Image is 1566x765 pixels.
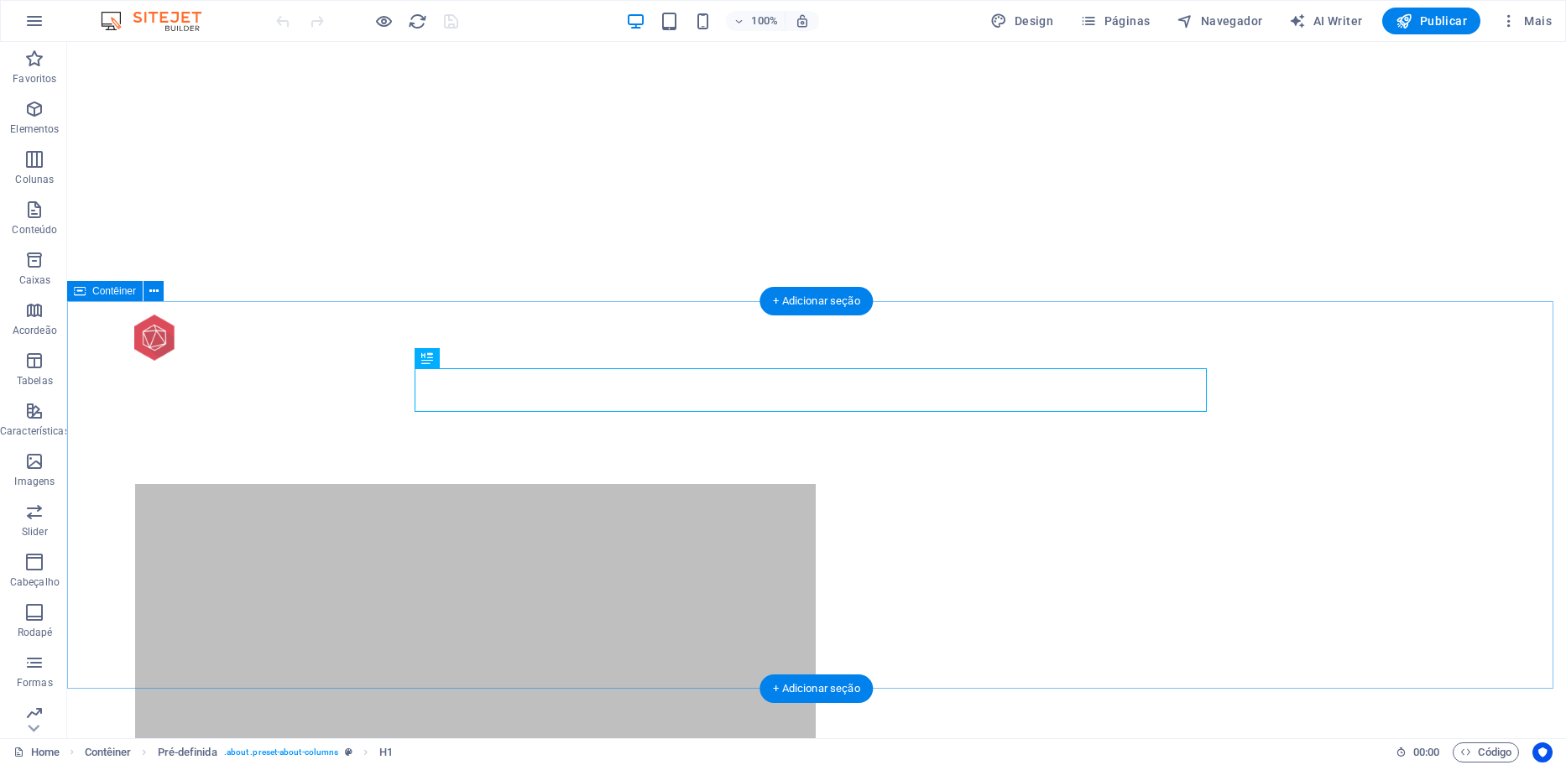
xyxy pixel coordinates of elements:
span: Clique para selecionar. Clique duas vezes para editar [379,742,393,762]
nav: breadcrumb [85,742,393,762]
p: Acordeão [13,324,57,337]
button: Navegador [1170,8,1269,34]
span: Design [990,13,1053,29]
button: reload [407,11,427,31]
button: Usercentrics [1532,742,1553,762]
button: Páginas [1073,8,1156,34]
i: Recarregar página [408,12,427,31]
button: Clique aqui para sair do modo de visualização e continuar editando [373,11,394,31]
span: : [1425,746,1428,758]
span: Contêiner [92,286,136,296]
p: Conteúdo [12,223,57,237]
button: AI Writer [1282,8,1369,34]
p: Imagens [14,475,55,488]
p: Caixas [19,273,51,287]
p: Colunas [15,173,54,186]
button: Código [1453,742,1519,762]
p: Cabeçalho [10,575,60,589]
div: + Adicionar seção [760,287,873,315]
p: Favoritos [13,72,56,86]
p: Slider [22,525,48,539]
p: Rodapé [18,626,53,639]
button: Mais [1494,8,1558,34]
img: Editor Logo [97,11,222,31]
h6: 100% [751,11,778,31]
span: Código [1460,742,1511,762]
div: + Adicionar seção [760,674,873,703]
h6: Tempo de sessão [1396,742,1440,762]
button: Design [984,8,1060,34]
div: Design (Ctrl+Alt+Y) [984,8,1060,34]
i: Ao redimensionar, ajusta automaticamente o nível de zoom para caber no dispositivo escolhido. [795,13,810,29]
span: Páginas [1080,13,1150,29]
span: . about .preset-about-columns [224,742,339,762]
span: Clique para selecionar. Clique duas vezes para editar [85,742,132,762]
p: Tabelas [17,374,53,388]
span: Mais [1501,13,1552,29]
button: 100% [726,11,786,31]
a: Clique para cancelar a seleção. Clique duas vezes para abrir as Páginas [13,742,60,762]
span: Clique para selecionar. Clique duas vezes para editar [158,742,217,762]
i: Este elemento é uma predefinição personalizável [345,747,352,757]
button: Publicar [1382,8,1480,34]
span: 00 00 [1413,742,1439,762]
span: AI Writer [1289,13,1362,29]
p: Elementos [10,122,59,136]
span: Navegador [1177,13,1262,29]
p: Formas [17,676,53,690]
span: Publicar [1396,13,1467,29]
